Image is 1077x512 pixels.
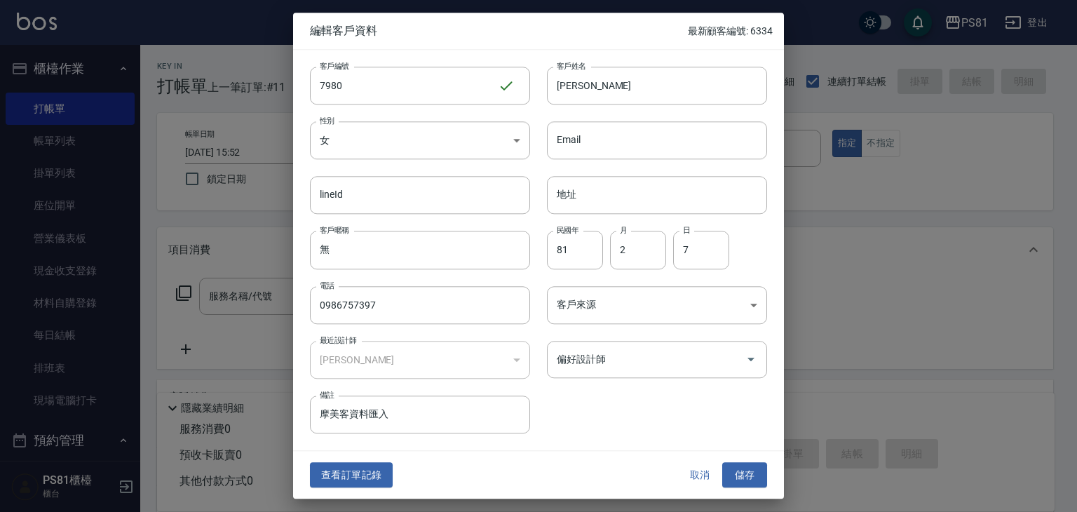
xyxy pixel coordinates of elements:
label: 客戶暱稱 [320,225,349,236]
span: 編輯客戶資料 [310,24,688,38]
div: [PERSON_NAME] [310,341,530,379]
label: 性別 [320,115,334,126]
label: 月 [620,225,627,236]
button: 取消 [677,462,722,488]
label: 備註 [320,389,334,400]
label: 最近設計師 [320,335,356,345]
p: 最新顧客編號: 6334 [688,24,773,39]
button: Open [740,349,762,371]
label: 電話 [320,280,334,290]
button: 查看訂單記錄 [310,462,393,488]
label: 客戶姓名 [557,60,586,71]
button: 儲存 [722,462,767,488]
div: 女 [310,121,530,159]
label: 客戶編號 [320,60,349,71]
label: 日 [683,225,690,236]
label: 民國年 [557,225,578,236]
